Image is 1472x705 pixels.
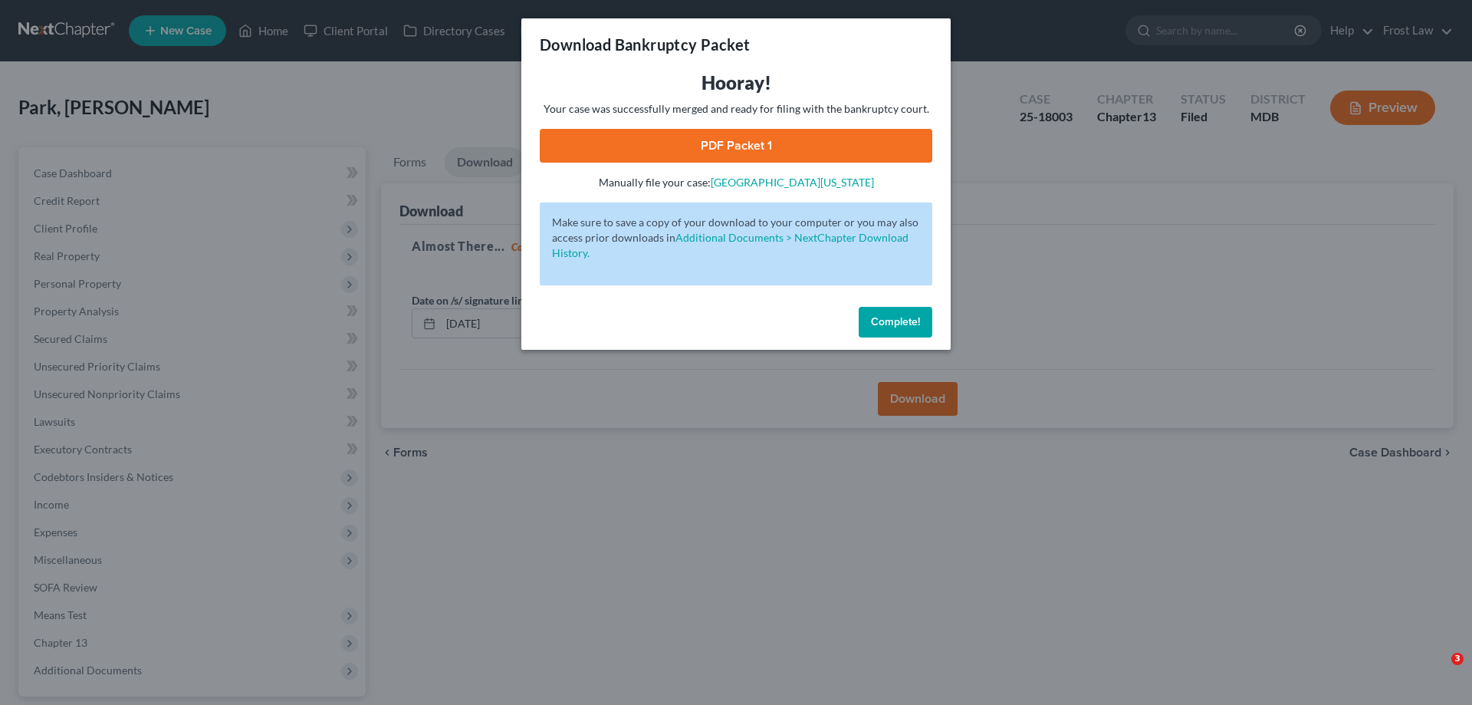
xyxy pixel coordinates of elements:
span: Complete! [871,315,920,328]
p: Your case was successfully merged and ready for filing with the bankruptcy court. [540,101,932,117]
a: [GEOGRAPHIC_DATA][US_STATE] [711,176,874,189]
button: Complete! [859,307,932,338]
a: PDF Packet 1 [540,129,932,163]
iframe: Intercom live chat [1420,653,1457,690]
p: Make sure to save a copy of your download to your computer or you may also access prior downloads in [552,215,920,261]
p: Manually file your case: [540,175,932,190]
h3: Hooray! [540,71,932,95]
a: Additional Documents > NextChapter Download History. [552,231,909,259]
span: 3 [1451,653,1464,665]
h3: Download Bankruptcy Packet [540,34,750,55]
